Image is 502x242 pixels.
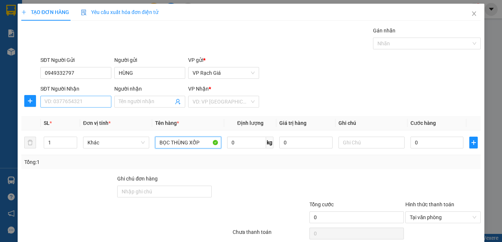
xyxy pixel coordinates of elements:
[21,10,26,15] span: plus
[40,85,111,93] div: SĐT Người Nhận
[188,86,209,92] span: VP Nhận
[232,228,309,241] div: Chưa thanh toán
[44,120,50,126] span: SL
[117,186,212,197] input: Ghi chú đơn hàng
[114,85,185,93] div: Người nhận
[410,212,476,223] span: Tại văn phòng
[81,9,158,15] span: Yêu cầu xuất hóa đơn điện tử
[193,67,255,78] span: VP Rạch Giá
[266,137,273,148] span: kg
[336,116,408,130] th: Ghi chú
[279,120,306,126] span: Giá trị hàng
[155,120,179,126] span: Tên hàng
[175,99,181,105] span: user-add
[24,95,36,107] button: plus
[309,201,334,207] span: Tổng cước
[87,137,145,148] span: Khác
[155,137,221,148] input: VD: Bàn, Ghế
[237,120,263,126] span: Định lượng
[188,56,259,64] div: VP gửi
[114,56,185,64] div: Người gửi
[373,28,395,34] label: Gán nhãn
[117,176,158,182] label: Ghi chú đơn hàng
[410,120,436,126] span: Cước hàng
[470,140,477,145] span: plus
[471,11,477,17] span: close
[21,9,69,15] span: TẠO ĐƠN HÀNG
[405,201,454,207] label: Hình thức thanh toán
[469,137,478,148] button: plus
[338,137,405,148] input: Ghi Chú
[25,98,36,104] span: plus
[24,137,36,148] button: delete
[464,4,484,24] button: Close
[40,56,111,64] div: SĐT Người Gửi
[24,158,194,166] div: Tổng: 1
[81,10,87,15] img: icon
[279,137,332,148] input: 0
[83,120,111,126] span: Đơn vị tính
